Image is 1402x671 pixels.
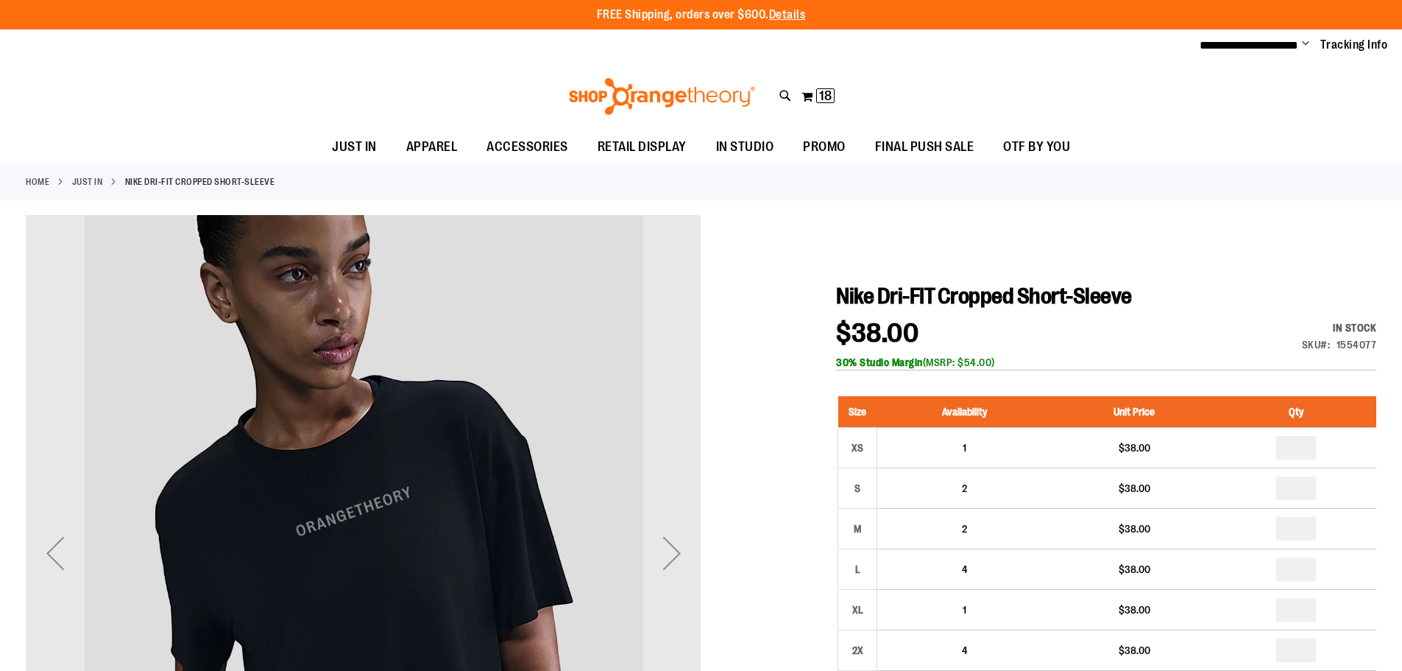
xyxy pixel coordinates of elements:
div: In stock [1302,320,1377,335]
strong: SKU [1302,339,1331,351]
span: FINAL PUSH SALE [875,130,974,164]
div: $38.00 [1059,481,1208,496]
a: Tracking Info [1320,37,1388,53]
div: 2X [846,639,868,661]
div: $38.00 [1059,603,1208,617]
span: Nike Dri-FIT Cropped Short-Sleeve [836,284,1132,309]
div: L [846,558,868,580]
p: FREE Shipping, orders over $600. [597,7,806,24]
button: Account menu [1302,38,1309,52]
div: $38.00 [1059,643,1208,658]
span: RETAIL DISPLAY [598,130,687,164]
span: OTF BY YOU [1003,130,1070,164]
th: Qty [1217,396,1376,428]
span: APPAREL [406,130,458,164]
span: ACCESSORIES [486,130,568,164]
div: 1554077 [1336,337,1377,352]
div: Availability [1302,320,1377,335]
a: Home [26,175,49,189]
a: Details [769,8,806,21]
div: XS [846,437,868,459]
div: XL [846,599,868,621]
div: M [846,518,868,540]
div: $38.00 [1059,521,1208,536]
span: IN STUDIO [716,130,774,164]
div: $38.00 [1059,562,1208,577]
span: $38.00 [836,318,918,348]
div: S [846,477,868,499]
span: 4 [962,644,968,656]
a: JUST IN [72,175,103,189]
span: PROMO [803,130,846,164]
th: Unit Price [1052,396,1216,428]
b: 30% Studio Margin [836,356,923,368]
strong: Nike Dri-FIT Cropped Short-Sleeve [125,175,275,189]
div: $38.00 [1059,440,1208,455]
th: Availability [877,396,1052,428]
span: 1 [963,442,966,454]
img: Shop Orangetheory [567,78,757,115]
span: 2 [962,523,967,535]
div: (MSRP: $54.00) [836,355,1376,370]
span: 4 [962,563,968,575]
span: 18 [819,88,832,103]
span: JUST IN [332,130,377,164]
th: Size [838,396,877,428]
span: 2 [962,482,967,494]
span: 1 [963,604,966,616]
